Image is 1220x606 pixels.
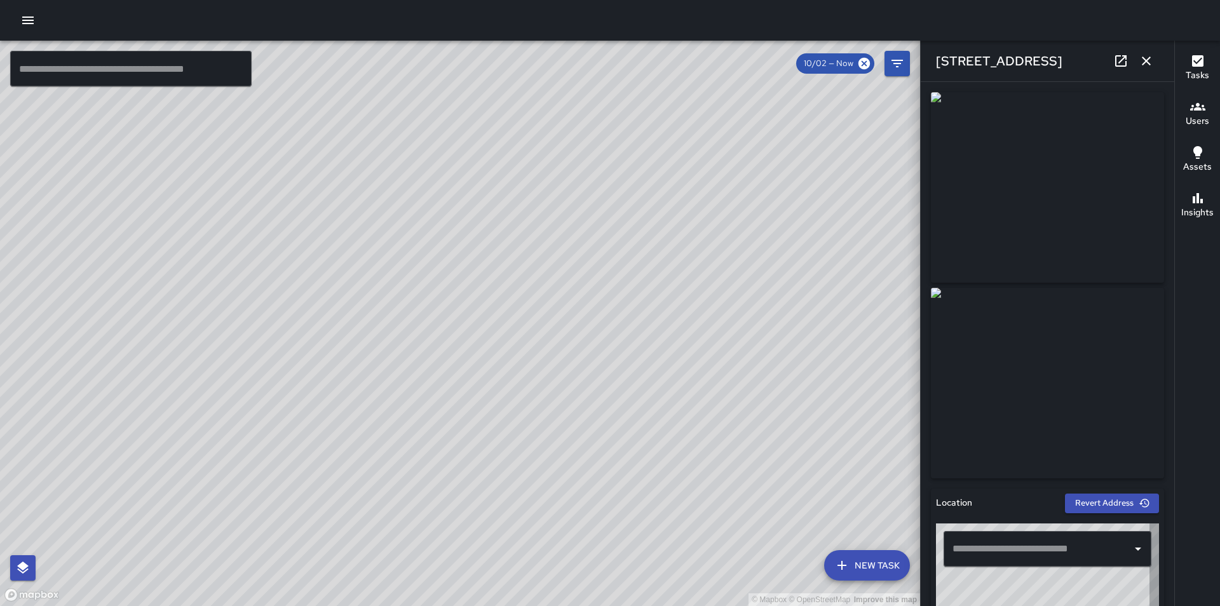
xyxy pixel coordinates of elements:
div: 10/02 — Now [796,53,874,74]
button: Revert Address [1065,494,1159,513]
span: 10/02 — Now [796,57,861,70]
h6: Users [1186,114,1209,128]
h6: Location [936,496,972,510]
button: Tasks [1175,46,1220,91]
h6: Assets [1183,160,1212,174]
img: request_images%2Fdea03c00-9fb7-11f0-bd30-490b9002f9f0 [931,288,1164,478]
h6: Insights [1181,206,1214,220]
h6: [STREET_ADDRESS] [936,51,1062,71]
img: request_images%2Fdce65700-9fb7-11f0-bd30-490b9002f9f0 [931,92,1164,283]
button: Open [1129,540,1147,558]
button: New Task [824,550,910,581]
button: Users [1175,91,1220,137]
button: Filters [884,51,910,76]
button: Insights [1175,183,1220,229]
button: Assets [1175,137,1220,183]
h6: Tasks [1186,69,1209,83]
